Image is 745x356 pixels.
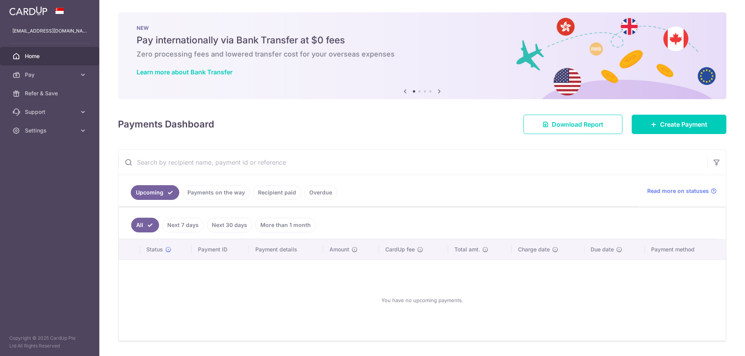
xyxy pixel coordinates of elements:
span: Status [146,246,163,253]
a: Create Payment [632,115,726,134]
a: Recipient paid [253,185,301,200]
span: Total amt. [454,246,480,253]
span: Create Payment [660,120,707,129]
a: Download Report [523,115,622,134]
a: Next 7 days [162,218,204,232]
a: Read more on statuses [647,187,717,195]
span: Refer & Save [25,89,76,97]
h6: Zero processing fees and lowered transfer cost for your overseas expenses [137,50,708,59]
img: Bank transfer banner [118,12,726,99]
a: More than 1 month [255,218,316,232]
input: Search by recipient name, payment id or reference [118,150,707,175]
h5: Pay internationally via Bank Transfer at $0 fees [137,34,708,46]
div: You have no upcoming payments. [128,266,716,334]
p: NEW [137,25,708,31]
span: Support [25,108,76,116]
a: Upcoming [131,185,179,200]
a: Payments on the way [182,185,250,200]
span: Pay [25,71,76,79]
a: Overdue [304,185,337,200]
th: Payment ID [192,239,249,260]
img: CardUp [9,6,47,15]
span: Due date [591,246,614,253]
span: Home [25,52,76,60]
a: Learn more about Bank Transfer [137,68,232,76]
a: All [131,218,159,232]
a: Next 30 days [207,218,252,232]
span: Amount [329,246,349,253]
p: [EMAIL_ADDRESS][DOMAIN_NAME] [12,27,87,35]
span: Charge date [518,246,550,253]
h4: Payments Dashboard [118,117,214,131]
span: CardUp fee [385,246,415,253]
th: Payment details [249,239,324,260]
span: Download Report [552,120,603,129]
span: Settings [25,127,76,134]
span: Read more on statuses [647,187,709,195]
th: Payment method [645,239,726,260]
